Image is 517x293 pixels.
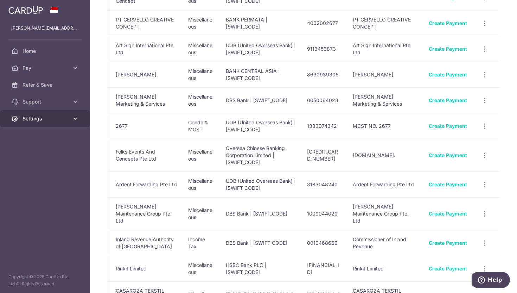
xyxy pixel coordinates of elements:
td: [PERSON_NAME] Maintenance Group Pte. Ltd [347,197,423,230]
a: Create Payment [429,240,467,246]
td: 3183043240 [301,172,347,197]
a: Create Payment [429,71,467,77]
td: Oversea Chinese Banking Corporation Limited | [SWIFT_CODE] [220,139,302,172]
td: [CREDIT_CARD_NUMBER] [301,139,347,172]
td: DBS Bank | [SWIFT_CODE] [220,230,302,256]
span: Settings [23,115,69,122]
a: Create Payment [429,181,467,187]
a: Create Payment [429,46,467,52]
td: 4002002677 [301,10,347,36]
td: 8630939306 [301,62,347,87]
td: Art Sign International Pte Ltd [107,36,183,62]
a: Create Payment [429,123,467,129]
td: Ardent Forwarding Pte Ltd [347,172,423,197]
td: MCST NO. 2677 [347,113,423,139]
td: Miscellaneous [183,197,220,230]
td: [PERSON_NAME] [107,62,183,87]
a: Create Payment [429,152,467,158]
td: [PERSON_NAME] [347,62,423,87]
td: 0010468669 [301,230,347,256]
span: Pay [23,64,69,71]
td: DBS Bank | [SWIFT_CODE] [220,87,302,113]
td: 1009044020 [301,197,347,230]
span: Refer & Save [23,81,69,88]
td: [DOMAIN_NAME]. [347,139,423,172]
td: HSBC Bank PLC | [SWIFT_CODE] [220,256,302,281]
span: Home [23,48,69,55]
td: Miscellaneous [183,256,220,281]
td: Folks Events And Concepts Pte Ltd [107,139,183,172]
td: 1383074342 [301,113,347,139]
td: [FINANCIAL_ID] [301,256,347,281]
td: Art Sign International Pte Ltd [347,36,423,62]
td: UOB (United Overseas Bank) | [SWIFT_CODE] [220,113,302,139]
td: Rinkit Limited [347,256,423,281]
td: PT CERVELLO CREATIVE CONCEPT [347,10,423,36]
td: 9113453873 [301,36,347,62]
td: [PERSON_NAME] Maintenance Group Pte. Ltd [107,197,183,230]
td: Miscellaneous [183,87,220,113]
a: Create Payment [429,20,467,26]
td: 0050064023 [301,87,347,113]
td: Rinkit Limited [107,256,183,281]
td: BANK CENTRAL ASIA | [SWIFT_CODE] [220,62,302,87]
a: Create Payment [429,211,467,217]
img: CardUp [8,6,43,14]
td: UOB (United Overseas Bank) | [SWIFT_CODE] [220,172,302,197]
td: Inland Revenue Authority of [GEOGRAPHIC_DATA] [107,230,183,256]
td: Commissioner of Inland Revenue [347,230,423,256]
td: Miscellaneous [183,62,220,87]
td: Ardent Forwarding Pte Ltd [107,172,183,197]
td: PT CERVELLO CREATIVE CONCEPT [107,10,183,36]
a: Create Payment [429,97,467,103]
td: Condo & MCST [183,113,220,139]
td: UOB (United Overseas Bank) | [SWIFT_CODE] [220,36,302,62]
span: Support [23,98,69,105]
td: [PERSON_NAME] Marketing & Services [347,87,423,113]
td: Income Tax [183,230,220,256]
a: Create Payment [429,266,467,272]
td: Miscellaneous [183,139,220,172]
td: [PERSON_NAME] Marketing & Services [107,87,183,113]
td: Miscellaneous [183,10,220,36]
td: BANK PERMATA | [SWIFT_CODE] [220,10,302,36]
td: DBS Bank | [SWIFT_CODE] [220,197,302,230]
iframe: Opens a widget where you can find more information [472,272,510,289]
td: Miscellaneous [183,36,220,62]
td: 2677 [107,113,183,139]
td: Miscellaneous [183,172,220,197]
p: [PERSON_NAME][EMAIL_ADDRESS][DOMAIN_NAME] [11,25,79,32]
